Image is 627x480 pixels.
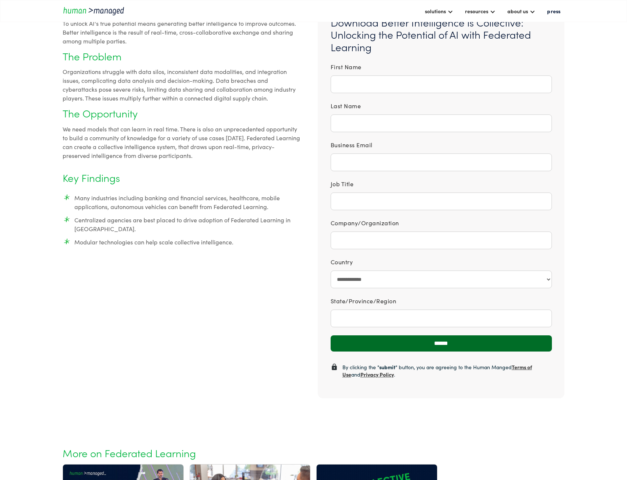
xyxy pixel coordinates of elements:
form: Insights-FederatedLearning [331,15,552,378]
a: Terms of Use [342,363,532,378]
a: home [63,6,129,16]
div: solutions [425,7,446,15]
label: Company/Organization [331,218,552,227]
div: Many industries including banking and financial services, healthcare, mobile applications, autono... [74,193,302,211]
label: Business Email [331,140,552,149]
div: resources [465,7,488,15]
a: Privacy Policy [360,371,394,378]
p: Organizations struggle with data silos, inconsistent data modalities, and integration issues, com... [63,67,302,102]
label: Last Name [331,101,552,110]
p: The Problem [63,50,121,63]
h3: Download Better Intelligence is Collective: Unlocking the Potential of AI with Federated Learning [331,16,552,53]
label: State/Province/Region [331,296,552,305]
label: First Name [331,62,552,71]
div: about us [504,5,539,17]
div: about us [507,7,528,15]
label: Country [331,257,552,266]
strong: submit [379,363,395,371]
p: The Opportunity [63,107,138,120]
p: To unlock AI's true potential means generating better intelligence to improve outcomes. Better in... [63,19,302,45]
div: By clicking the " " button, you are agreeing to the Human Manged and . [342,363,552,378]
label: Job Title [331,179,552,188]
p: Key Findings [63,172,120,184]
div: Modular technologies can help scale collective intelligence. [74,237,233,246]
p: More on Federated Learning [63,447,196,459]
p: We need models that can learn in real time. There is also an unprecedented opportunity to build a... [63,124,302,160]
div: Centralized agencies are best placed to drive adoption of Federated Learning in [GEOGRAPHIC_DATA]. [74,215,302,233]
a: press [543,5,564,17]
div: solutions [421,5,457,17]
div: resources [461,5,499,17]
